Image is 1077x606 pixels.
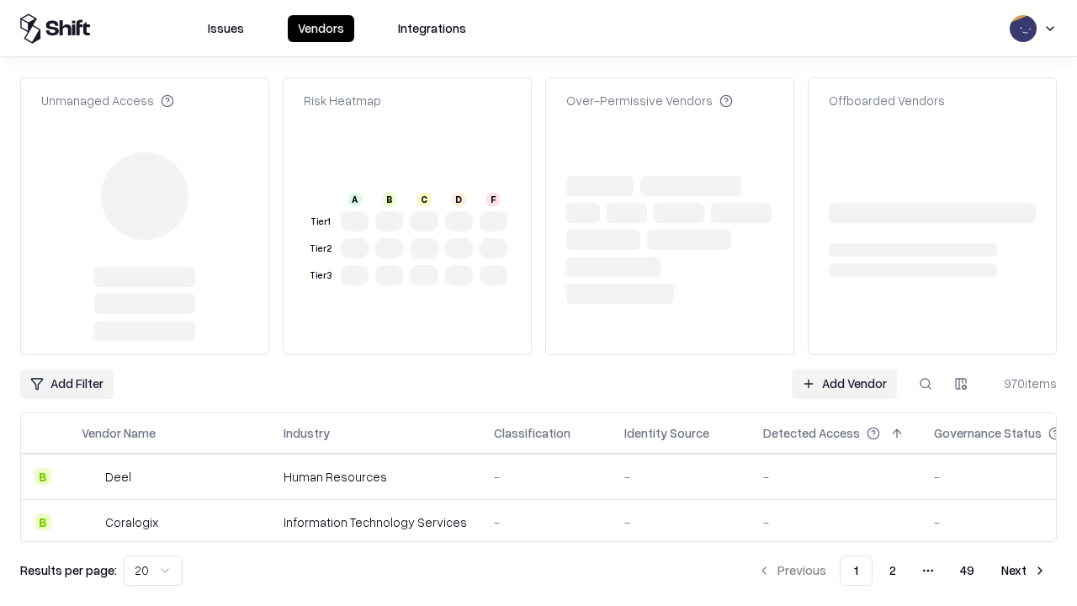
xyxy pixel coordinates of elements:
button: Integrations [388,15,476,42]
div: - [494,468,597,486]
div: Unmanaged Access [41,92,174,109]
div: B [34,468,51,485]
button: Next [991,555,1057,586]
button: 1 [840,555,873,586]
div: D [452,193,465,206]
div: C [417,193,431,206]
button: 2 [876,555,910,586]
button: Add Filter [20,369,114,399]
div: Identity Source [624,424,709,442]
div: - [624,468,736,486]
div: Governance Status [934,424,1042,442]
div: Coralogix [105,513,158,531]
div: Information Technology Services [284,513,467,531]
div: 970 items [989,375,1057,392]
div: Industry [284,424,330,442]
div: Over-Permissive Vendors [566,92,733,109]
div: F [486,193,500,206]
div: Risk Heatmap [304,92,381,109]
div: Vendor Name [82,424,156,442]
button: Issues [198,15,254,42]
img: Coralogix [82,513,98,530]
div: A [348,193,362,206]
a: Add Vendor [792,369,897,399]
div: B [383,193,396,206]
div: Classification [494,424,570,442]
div: - [763,468,907,486]
div: Detected Access [763,424,860,442]
p: Results per page: [20,561,117,579]
div: B [34,513,51,530]
div: Tier 2 [307,242,334,256]
div: - [494,513,597,531]
div: - [624,513,736,531]
div: Human Resources [284,468,467,486]
div: Tier 1 [307,215,334,229]
div: Tier 3 [307,268,334,283]
div: Offboarded Vendors [829,92,945,109]
div: Deel [105,468,131,486]
button: Vendors [288,15,354,42]
button: 49 [947,555,988,586]
div: - [763,513,907,531]
nav: pagination [747,555,1057,586]
img: Deel [82,468,98,485]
